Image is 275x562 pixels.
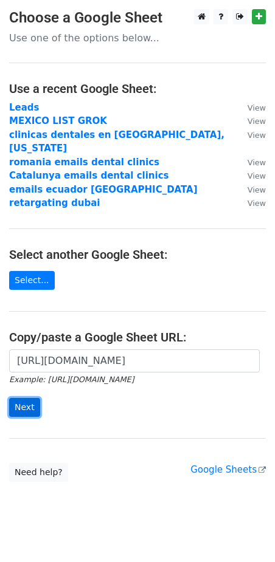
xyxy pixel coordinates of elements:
input: Next [9,398,40,417]
small: View [248,158,266,167]
a: MEXICO LIST GROK [9,115,107,126]
a: View [235,129,266,140]
small: View [248,103,266,112]
a: View [235,197,266,208]
h3: Choose a Google Sheet [9,9,266,27]
a: View [235,115,266,126]
a: Catalunya emails dental clinics [9,170,169,181]
a: View [235,170,266,181]
small: Example: [URL][DOMAIN_NAME] [9,375,134,384]
small: View [248,185,266,194]
a: View [235,102,266,113]
a: Leads [9,102,40,113]
a: Select... [9,271,55,290]
input: Paste your Google Sheet URL here [9,349,260,372]
small: View [248,131,266,140]
a: View [235,184,266,195]
a: retargating dubai [9,197,100,208]
small: View [248,199,266,208]
h4: Use a recent Google Sheet: [9,81,266,96]
small: View [248,171,266,180]
h4: Copy/paste a Google Sheet URL: [9,330,266,344]
h4: Select another Google Sheet: [9,247,266,262]
iframe: Chat Widget [214,504,275,562]
p: Use one of the options below... [9,32,266,44]
a: clinicas dentales en [GEOGRAPHIC_DATA], [US_STATE] [9,129,225,154]
a: View [235,157,266,168]
a: Need help? [9,463,68,482]
small: View [248,117,266,126]
a: romania emails dental clinics [9,157,159,168]
a: Google Sheets [190,464,266,475]
a: emails ecuador [GEOGRAPHIC_DATA] [9,184,198,195]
